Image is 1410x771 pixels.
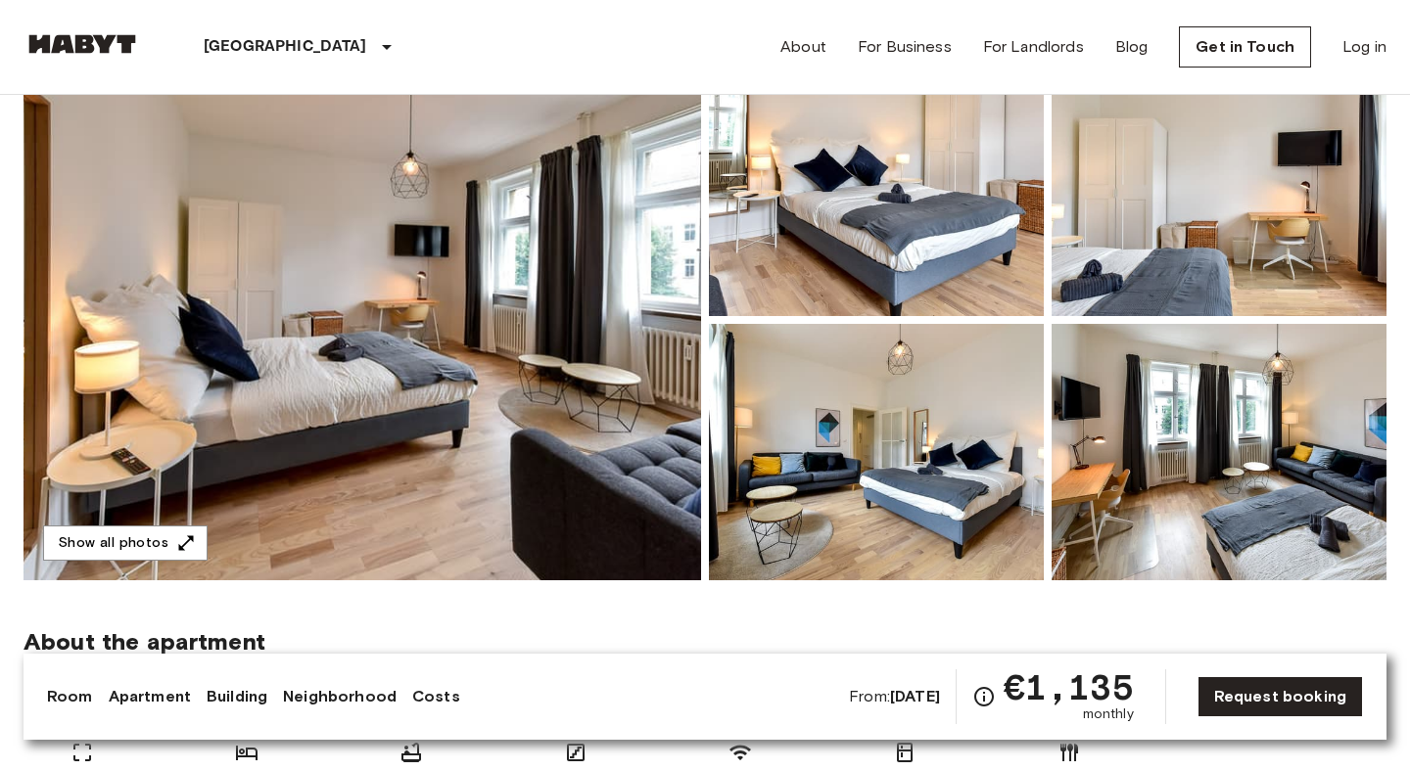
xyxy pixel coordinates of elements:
[23,60,701,580] img: Marketing picture of unit DE-01-022-002-01H
[983,35,1084,59] a: For Landlords
[1198,676,1363,717] a: Request booking
[43,525,208,562] button: Show all photos
[23,34,141,54] img: Habyt
[709,324,1044,580] img: Picture of unit DE-01-022-002-01H
[858,35,952,59] a: For Business
[1004,669,1134,704] span: €1,135
[1083,704,1134,724] span: monthly
[23,627,265,657] span: About the apartment
[1052,60,1386,316] img: Picture of unit DE-01-022-002-01H
[709,60,1044,316] img: Picture of unit DE-01-022-002-01H
[207,685,267,708] a: Building
[412,685,460,708] a: Costs
[849,686,940,707] span: From:
[1179,26,1311,68] a: Get in Touch
[1342,35,1386,59] a: Log in
[1052,324,1386,580] img: Picture of unit DE-01-022-002-01H
[283,685,397,708] a: Neighborhood
[109,685,191,708] a: Apartment
[47,685,93,708] a: Room
[972,685,996,708] svg: Check cost overview for full price breakdown. Please note that discounts apply to new joiners onl...
[204,35,367,59] p: [GEOGRAPHIC_DATA]
[890,687,940,705] b: [DATE]
[1115,35,1149,59] a: Blog
[780,35,826,59] a: About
